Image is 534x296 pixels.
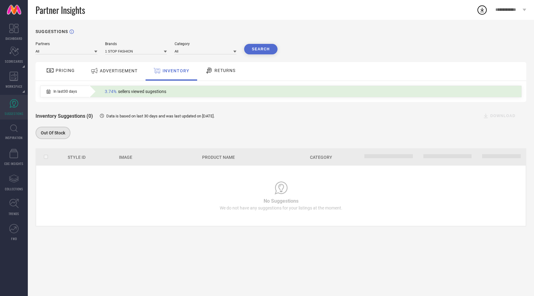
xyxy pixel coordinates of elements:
[102,87,169,95] div: Percentage of sellers who have viewed suggestions for the current Insight Type
[106,114,214,118] span: Data is based on last 30 days and was last updated on [DATE] .
[202,155,235,160] span: Product Name
[100,68,138,73] span: ADVERTISEMENT
[36,4,85,16] span: Partner Insights
[36,113,93,119] span: Inventory Suggestions (0)
[5,135,23,140] span: INSPIRATION
[36,42,97,46] div: Partners
[5,187,23,191] span: COLLECTIONS
[310,155,332,160] span: Category
[6,84,23,89] span: WORKSPACE
[5,111,23,116] span: SUGGESTIONS
[220,205,342,210] span: We do not have any suggestions for your listings at the moment.
[105,42,167,46] div: Brands
[163,68,189,73] span: INVENTORY
[56,68,75,73] span: PRICING
[244,44,278,54] button: Search
[175,42,236,46] div: Category
[119,155,132,160] span: Image
[477,4,488,15] div: Open download list
[53,89,77,94] span: In last 30 days
[118,89,166,94] span: sellers viewed sugestions
[214,68,235,73] span: RETURNS
[68,155,86,160] span: Style Id
[36,29,68,34] h1: SUGGESTIONS
[9,211,19,216] span: TRENDS
[264,198,299,204] span: No Suggestions
[11,236,17,241] span: FWD
[5,59,23,64] span: SCORECARDS
[41,130,65,135] span: Out Of Stock
[105,89,117,94] span: 3.74%
[4,161,23,166] span: CDC INSIGHTS
[6,36,22,41] span: DASHBOARD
